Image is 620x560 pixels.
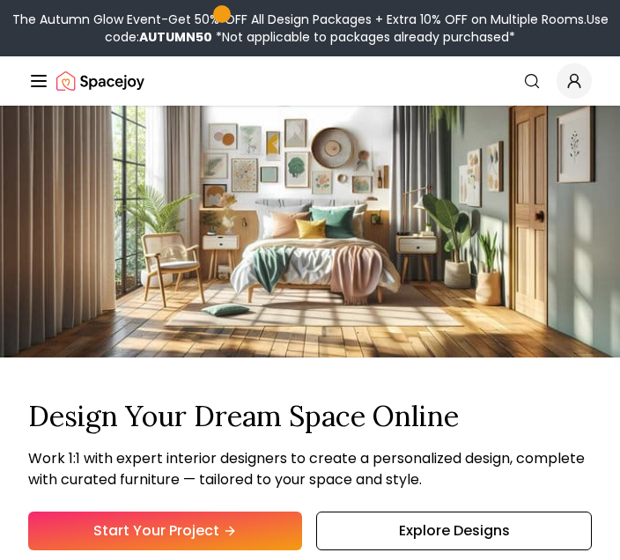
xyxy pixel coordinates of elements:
[212,28,515,46] span: *Not applicable to packages already purchased*
[56,63,144,99] img: Spacejoy Logo
[28,400,592,433] h1: Design Your Dream Space Online
[7,11,613,46] div: The Autumn Glow Event-Get 50% OFF All Design Packages + Extra 10% OFF on Multiple Rooms.
[56,63,144,99] a: Spacejoy
[105,11,609,46] span: Use code:
[28,512,302,550] a: Start Your Project
[139,28,212,46] b: AUTUMN50
[316,512,592,550] a: Explore Designs
[28,448,592,490] p: Work 1:1 with expert interior designers to create a personalized design, complete with curated fu...
[28,56,592,106] nav: Global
